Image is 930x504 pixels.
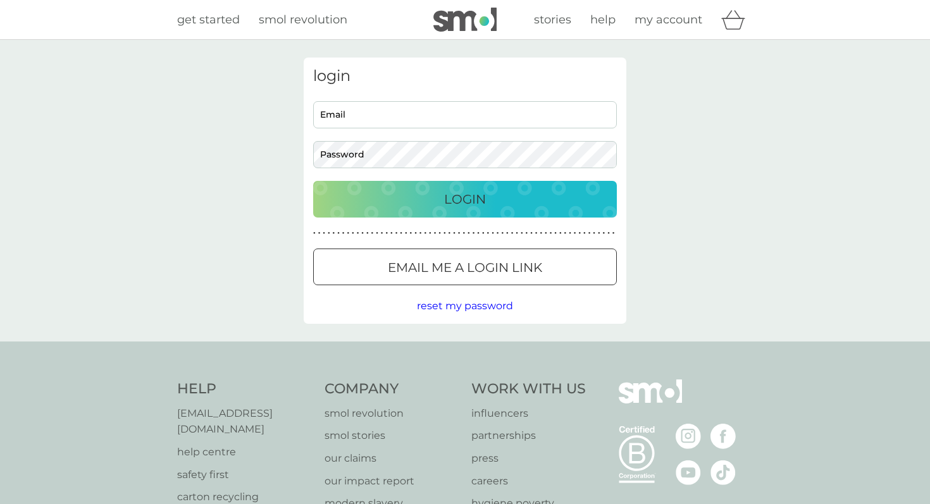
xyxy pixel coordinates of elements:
p: ● [419,230,422,237]
a: help [590,11,616,29]
p: ● [347,230,349,237]
p: ● [385,230,388,237]
a: my account [635,11,702,29]
p: ● [501,230,504,237]
p: ● [598,230,600,237]
p: ● [337,230,340,237]
p: ● [564,230,567,237]
p: ● [506,230,509,237]
img: smol [433,8,497,32]
p: ● [574,230,576,237]
h4: Help [177,379,312,399]
img: visit the smol Instagram page [676,424,701,449]
p: ● [583,230,586,237]
p: Email me a login link [388,257,542,278]
p: ● [405,230,407,237]
p: Login [444,189,486,209]
p: ● [453,230,456,237]
p: ● [424,230,426,237]
p: ● [333,230,335,237]
p: ● [569,230,571,237]
p: ● [429,230,431,237]
p: ● [473,230,475,237]
p: ● [342,230,345,237]
a: [EMAIL_ADDRESS][DOMAIN_NAME] [177,405,312,438]
p: ● [516,230,518,237]
button: Email me a login link [313,249,617,285]
a: our claims [325,450,459,467]
p: ● [526,230,528,237]
p: ● [530,230,533,237]
a: smol revolution [259,11,347,29]
p: ● [603,230,605,237]
img: visit the smol Youtube page [676,460,701,485]
p: ● [612,230,615,237]
img: smol [619,379,682,422]
p: ● [477,230,480,237]
p: ● [361,230,364,237]
p: ● [554,230,557,237]
a: stories [534,11,571,29]
a: press [471,450,586,467]
p: ● [458,230,461,237]
span: help [590,13,616,27]
p: ● [559,230,562,237]
p: ● [588,230,591,237]
button: Login [313,181,617,218]
p: ● [366,230,369,237]
span: get started [177,13,240,27]
p: ● [449,230,451,237]
img: visit the smol Tiktok page [710,460,736,485]
p: ● [313,230,316,237]
p: ● [511,230,514,237]
span: reset my password [417,300,513,312]
p: ● [550,230,552,237]
p: ● [328,230,330,237]
a: careers [471,473,586,489]
a: get started [177,11,240,29]
p: ● [607,230,610,237]
span: stories [534,13,571,27]
p: ● [540,230,542,237]
p: ● [434,230,437,237]
img: visit the smol Facebook page [710,424,736,449]
p: ● [492,230,494,237]
p: ● [390,230,393,237]
a: safety first [177,467,312,483]
p: ● [521,230,523,237]
p: ● [487,230,490,237]
h4: Company [325,379,459,399]
p: ● [410,230,412,237]
a: our impact report [325,473,459,489]
p: ● [593,230,595,237]
p: ● [482,230,485,237]
p: ● [468,230,470,237]
span: my account [635,13,702,27]
a: smol revolution [325,405,459,422]
p: ● [443,230,446,237]
p: ● [414,230,417,237]
p: ● [357,230,359,237]
p: ● [400,230,402,237]
a: partnerships [471,427,586,444]
p: ● [323,230,325,237]
button: reset my password [417,298,513,314]
p: ● [381,230,383,237]
a: smol stories [325,427,459,444]
a: help centre [177,444,312,460]
a: influencers [471,405,586,422]
h4: Work With Us [471,379,586,399]
p: ● [371,230,374,237]
p: ● [545,230,547,237]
